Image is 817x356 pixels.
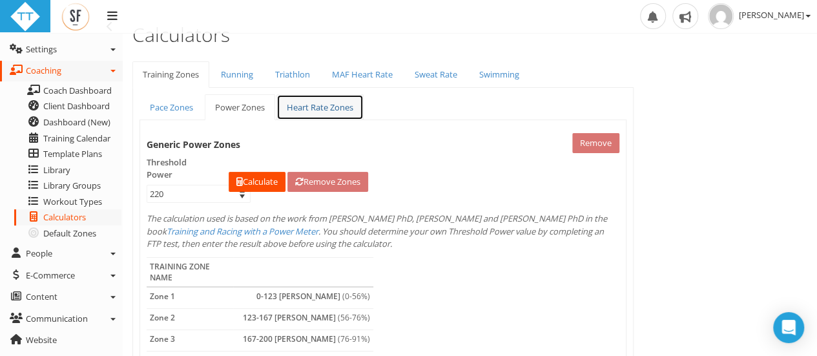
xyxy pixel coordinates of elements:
label: - [256,291,340,302]
a: Library Groups [14,178,121,194]
a: Triathlon [265,61,320,88]
button: Remove [572,133,619,153]
label: - [243,312,336,323]
a: Workout Types [14,194,121,210]
h3: Calculators [132,24,465,45]
a: Calculators [14,209,121,225]
label: Power [147,156,209,182]
span: 56 [340,312,349,323]
span: [PERSON_NAME] [739,9,811,21]
span: Generic [147,138,180,151]
a: Calculate [229,172,285,192]
span: Zone 2 [150,312,175,323]
label: - [243,333,336,344]
span: Content [26,291,57,302]
a: Heart Rate Zones [276,94,364,121]
a: Template Plans [14,146,121,162]
span: ( - %) [338,312,370,323]
span: ( - %) [342,291,370,302]
span: Client Dashboard [43,100,110,112]
img: ttbadgewhite_48x48.png [10,1,41,32]
span: Website [26,334,57,346]
span: Coaching [26,65,61,76]
span: [PERSON_NAME] [279,291,340,302]
span: Settings [26,43,57,55]
a: Pace Zones [140,94,203,121]
span: 91 [352,333,361,344]
span: 76 [340,333,349,344]
span: Zone 3 [150,333,175,344]
span: Power [183,138,211,151]
a: Default Zones [14,225,121,242]
span: Training Calendar [43,132,110,144]
span: Default Zones [43,227,96,239]
a: MAF Heart Rate [322,61,403,88]
span: People [26,247,52,259]
span: Workout Types [43,196,102,207]
span: 0 [256,291,261,302]
a: Library [14,162,121,178]
input: 220 [147,185,234,202]
div: Open Intercom Messenger [773,312,804,343]
span: Dashboard (New) [43,116,110,128]
a: Sweat Rate [404,61,468,88]
span: Template Plans [43,148,102,160]
span: 200 [259,333,273,344]
a: Running [211,61,264,88]
a: Training Zones [132,61,209,88]
a: Remove Zones [287,172,368,192]
span: Zone 1 [150,291,175,302]
span: 0 [345,291,349,302]
a: Coach Dashboard [14,83,121,99]
a: Swimming [469,61,530,88]
span: 167 [259,312,273,323]
span: [PERSON_NAME] [274,333,336,344]
span: 56 [352,291,361,302]
a: Client Dashboard [14,98,121,114]
span: Communication [26,313,88,324]
span: 123 [243,312,256,323]
a: Power Zones [205,94,275,121]
span: 167 [243,333,256,344]
a: Training and Racing with a Power Meter [167,225,318,237]
span: ( - %) [338,333,370,344]
img: 3caf5e4f6b1e625df2b1436d7d123fd8 [708,3,734,29]
img: SFLogo.jpg [60,1,91,32]
span: Coach Dashboard [43,85,112,96]
i: The calculation used is based on the work from [PERSON_NAME] PhD, [PERSON_NAME] and [PERSON_NAME]... [147,213,607,249]
span: 76 [352,312,361,323]
a: Training Calendar [14,131,121,147]
span: 123 [264,291,277,302]
span: Zones [214,138,240,151]
span: Library [43,164,70,176]
th: Training zone name [147,257,233,287]
span: Threshold [147,156,187,168]
span: Calculators [43,211,86,223]
a: Dashboard (New) [14,114,121,131]
span: [PERSON_NAME] [274,312,336,323]
span: Library Groups [43,180,101,191]
span: E-Commerce [26,269,75,281]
